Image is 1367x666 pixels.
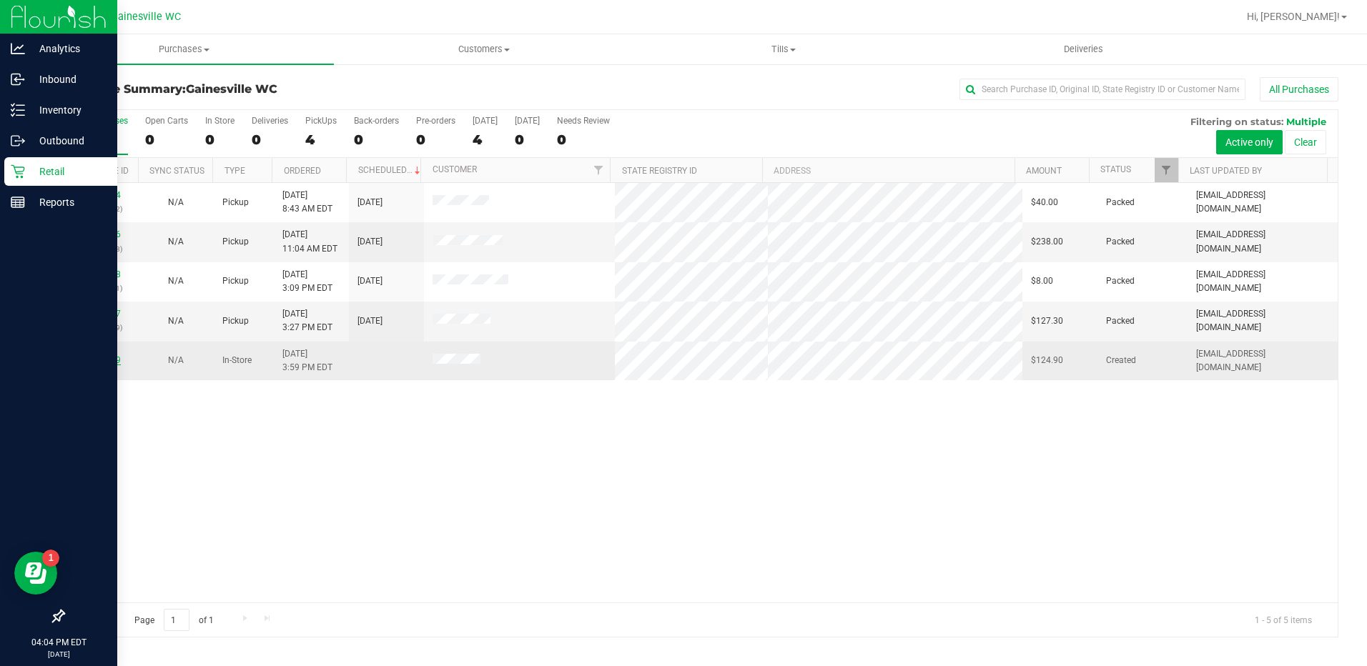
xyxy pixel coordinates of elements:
inline-svg: Reports [11,195,25,209]
div: 4 [473,131,498,148]
div: 0 [416,131,455,148]
input: 1 [164,609,189,631]
span: [DATE] [357,235,383,249]
inline-svg: Inbound [11,72,25,86]
a: Status [1100,164,1131,174]
div: Pre-orders [416,116,455,126]
iframe: Resource center [14,552,57,595]
span: [DATE] [357,196,383,209]
div: [DATE] [515,116,540,126]
div: 0 [354,131,399,148]
input: Search Purchase ID, Original ID, State Registry ID or Customer Name... [959,79,1245,100]
span: Not Applicable [168,276,184,286]
span: In-Store [222,354,252,367]
div: Needs Review [557,116,610,126]
span: [DATE] 3:27 PM EDT [282,307,332,334]
span: Customers [335,43,633,56]
span: Pickup [222,314,249,328]
p: Inbound [25,71,111,88]
button: N/A [168,235,184,249]
span: Hi, [PERSON_NAME]! [1247,11,1340,22]
a: State Registry ID [622,166,697,176]
span: Pickup [222,274,249,288]
span: [DATE] [357,274,383,288]
th: Address [762,158,1015,183]
span: $124.90 [1031,354,1063,367]
span: [EMAIL_ADDRESS][DOMAIN_NAME] [1196,307,1329,334]
span: Deliveries [1045,43,1122,56]
div: 0 [205,131,235,148]
div: Open Carts [145,116,188,126]
span: Packed [1106,235,1135,249]
p: Retail [25,163,111,180]
button: N/A [168,314,184,328]
span: Pickup [222,196,249,209]
span: Gainesville WC [111,11,181,23]
span: $127.30 [1031,314,1063,328]
span: Packed [1106,274,1135,288]
div: Back-orders [354,116,399,126]
span: $238.00 [1031,235,1063,249]
inline-svg: Retail [11,164,25,179]
a: Amount [1026,166,1062,176]
a: Purchases [34,34,334,64]
a: Sync Status [149,166,204,176]
a: Customer [433,164,477,174]
button: Active only [1216,130,1283,154]
span: [DATE] 8:43 AM EDT [282,189,332,216]
span: Created [1106,354,1136,367]
div: [DATE] [473,116,498,126]
p: Inventory [25,101,111,119]
span: Gainesville WC [186,82,277,96]
a: Tills [634,34,934,64]
span: [EMAIL_ADDRESS][DOMAIN_NAME] [1196,189,1329,216]
button: N/A [168,274,184,288]
span: Tills [635,43,933,56]
span: Multiple [1286,116,1326,127]
inline-svg: Inventory [11,103,25,117]
div: PickUps [305,116,337,126]
span: $8.00 [1031,274,1053,288]
span: [EMAIL_ADDRESS][DOMAIN_NAME] [1196,228,1329,255]
p: Analytics [25,40,111,57]
div: 0 [252,131,288,148]
a: Deliveries [934,34,1233,64]
a: Last Updated By [1190,166,1262,176]
span: Purchases [34,43,334,56]
button: All Purchases [1260,77,1338,101]
a: Filter [586,158,610,182]
div: 0 [145,131,188,148]
iframe: Resource center unread badge [42,550,59,567]
button: N/A [168,354,184,367]
span: [DATE] 11:04 AM EDT [282,228,337,255]
span: Not Applicable [168,197,184,207]
span: Packed [1106,196,1135,209]
span: Not Applicable [168,316,184,326]
span: [DATE] 3:09 PM EDT [282,268,332,295]
span: Filtering on status: [1190,116,1283,127]
h3: Purchase Summary: [63,83,488,96]
p: 04:04 PM EDT [6,636,111,649]
div: 4 [305,131,337,148]
inline-svg: Outbound [11,134,25,148]
span: Packed [1106,314,1135,328]
span: Not Applicable [168,355,184,365]
span: [DATE] 3:59 PM EDT [282,347,332,374]
a: Type [224,166,245,176]
span: [EMAIL_ADDRESS][DOMAIN_NAME] [1196,347,1329,374]
a: Scheduled [358,165,423,175]
button: Clear [1285,130,1326,154]
span: 1 - 5 of 5 items [1243,609,1323,630]
span: [DATE] [357,314,383,328]
div: 0 [557,131,610,148]
inline-svg: Analytics [11,41,25,56]
span: Not Applicable [168,237,184,247]
div: 0 [515,131,540,148]
a: Ordered [284,166,321,176]
div: In Store [205,116,235,126]
p: Reports [25,194,111,211]
button: N/A [168,196,184,209]
a: Filter [1155,158,1178,182]
span: [EMAIL_ADDRESS][DOMAIN_NAME] [1196,268,1329,295]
